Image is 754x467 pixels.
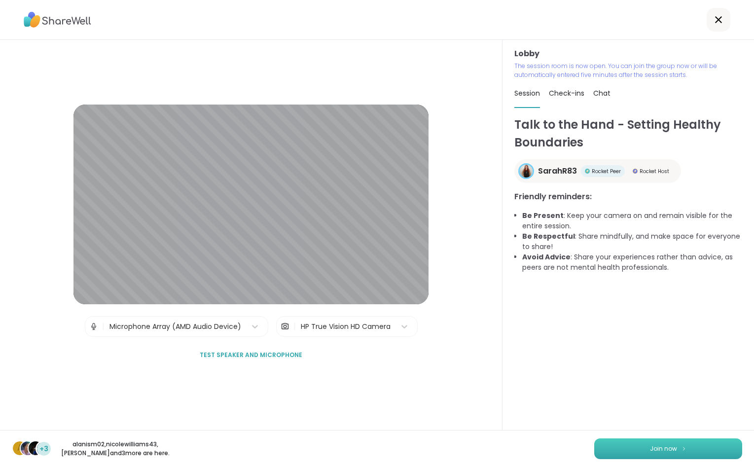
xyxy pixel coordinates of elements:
span: +3 [39,444,48,454]
div: HP True Vision HD Camera [301,322,391,332]
img: ShareWell Logo [24,8,91,31]
img: Rocket Host [633,169,638,174]
li: : Share your experiences rather than advice, as peers are not mental health professionals. [522,252,742,273]
h1: Talk to the Hand - Setting Healthy Boundaries [514,116,742,151]
span: a [17,442,23,455]
span: | [293,317,296,336]
span: Chat [593,88,610,98]
button: Test speaker and microphone [196,345,306,365]
h3: Friendly reminders: [514,191,742,203]
h3: Lobby [514,48,742,60]
li: : Keep your camera on and remain visible for the entire session. [522,211,742,231]
img: SarahR83 [520,165,533,178]
span: Check-ins [549,88,584,98]
span: Test speaker and microphone [200,351,302,359]
b: Be Respectful [522,231,575,241]
b: Avoid Advice [522,252,571,262]
div: Microphone Array (AMD Audio Device) [109,322,241,332]
a: SarahR83SarahR83Rocket PeerRocket PeerRocket HostRocket Host [514,159,681,183]
span: Session [514,88,540,98]
span: Join now [650,444,677,453]
button: Join now [594,438,742,459]
img: nicolewilliams43 [21,441,35,455]
span: Rocket Host [640,168,669,175]
li: : Share mindfully, and make space for everyone to share! [522,231,742,252]
img: Rocket Peer [585,169,590,174]
img: Camera [281,317,289,336]
p: The session room is now open. You can join the group now or will be automatically entered five mi... [514,62,742,79]
span: Rocket Peer [592,168,621,175]
p: alanism02 , nicolewilliams43 , [PERSON_NAME] and 3 more are here. [60,440,171,458]
b: Be Present [522,211,564,220]
img: ShareWell Logomark [681,446,687,451]
img: Microphone [89,317,98,336]
img: Sandra_D [29,441,42,455]
span: | [102,317,105,336]
span: SarahR83 [538,165,577,177]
